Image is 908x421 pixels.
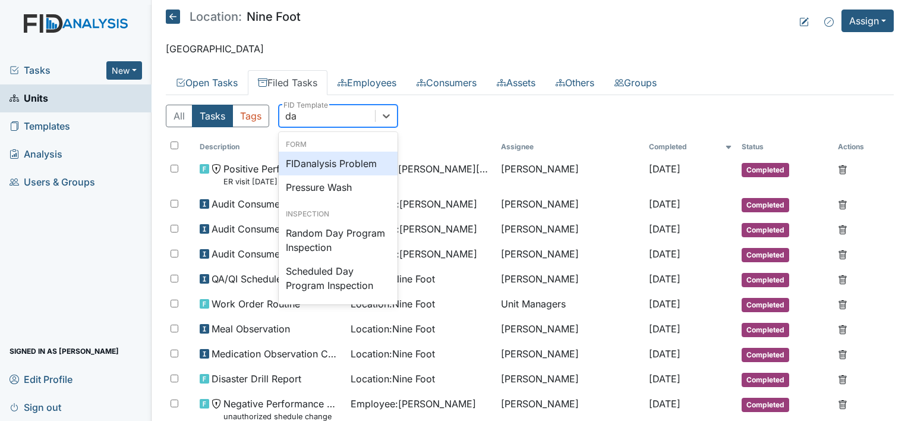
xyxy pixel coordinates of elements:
div: FIDanalysis Problem [279,152,398,175]
a: Groups [604,70,667,95]
a: Filed Tasks [248,70,327,95]
div: Pressure Wash [279,175,398,199]
span: Medication Observation Checklist [212,347,341,361]
a: Others [546,70,604,95]
div: Type filter [166,105,269,127]
span: Meal Observation [212,322,290,336]
a: Assets [487,70,546,95]
span: Completed [742,273,789,287]
span: Completed [742,163,789,177]
span: [DATE] [649,298,680,310]
span: Location : Nine Foot [351,322,435,336]
a: Delete [838,162,847,176]
div: Inspection [279,209,398,219]
h5: Nine Foot [166,10,301,24]
td: [PERSON_NAME] [496,317,644,342]
button: Tags [232,105,269,127]
span: Audit Consumers Charts [212,222,320,236]
button: Assign [841,10,894,32]
span: Templates [10,117,70,136]
span: [DATE] [649,248,680,260]
span: Signed in as [PERSON_NAME] [10,342,119,360]
span: [DATE] [649,398,680,410]
button: Tasks [192,105,233,127]
td: [PERSON_NAME] [496,342,644,367]
span: Positive Performance Review ER visit 8/8/25 [223,162,341,187]
small: ER visit [DATE] [223,176,341,187]
a: Delete [838,322,847,336]
button: New [106,61,142,80]
div: Form [279,139,398,150]
span: Users & Groups [10,173,95,191]
span: Completed [742,298,789,312]
span: Location : Nine Foot [351,372,435,386]
span: Sign out [10,398,61,416]
span: Completed [742,198,789,212]
span: Analysis [10,145,62,164]
span: QA/QI Scheduled Inspection [212,272,336,286]
th: Assignee [496,137,644,157]
span: Completed [742,398,789,412]
span: Employee : [PERSON_NAME][GEOGRAPHIC_DATA] [351,162,492,176]
a: Consumers [406,70,487,95]
span: Audit Consumers Charts [212,197,320,211]
span: [DATE] [649,273,680,285]
span: Consumer : [PERSON_NAME] [351,222,477,236]
a: Delete [838,247,847,261]
span: Consumer : [PERSON_NAME] [351,247,477,261]
span: Location: [190,11,242,23]
span: Disaster Drill Report [212,372,301,386]
td: [PERSON_NAME] [496,217,644,242]
a: Delete [838,397,847,411]
span: Completed [742,223,789,237]
td: [PERSON_NAME] [496,267,644,292]
span: Completed [742,248,789,262]
th: Toggle SortBy [195,137,346,157]
td: [PERSON_NAME] [496,157,644,192]
div: Random Day Program Inspection [279,221,398,259]
a: Delete [838,347,847,361]
input: Toggle All Rows Selected [171,142,178,149]
span: [DATE] [649,348,680,360]
span: Audit Consumers Charts [212,247,320,261]
a: Delete [838,297,847,311]
span: [DATE] [649,373,680,385]
a: Delete [838,197,847,211]
p: [GEOGRAPHIC_DATA] [166,42,894,56]
td: [PERSON_NAME] [496,192,644,217]
td: Unit Managers [496,292,644,317]
th: Toggle SortBy [346,137,497,157]
a: Delete [838,222,847,236]
td: [PERSON_NAME] [496,242,644,267]
th: Toggle SortBy [644,137,737,157]
span: [DATE] [649,323,680,335]
td: [PERSON_NAME] [496,367,644,392]
a: Delete [838,372,847,386]
span: [DATE] [649,198,680,210]
span: [DATE] [649,163,680,175]
a: Open Tasks [166,70,248,95]
button: All [166,105,193,127]
span: Units [10,89,48,108]
div: Scheduled Day Program Inspection [279,259,398,297]
span: [DATE] [649,223,680,235]
span: Completed [742,323,789,337]
a: Employees [327,70,406,95]
span: Work Order Routine [212,297,300,311]
a: Tasks [10,63,106,77]
th: Toggle SortBy [737,137,833,157]
span: Consumer : [PERSON_NAME] [351,197,477,211]
span: Location : Nine Foot [351,347,435,361]
span: Employee : [PERSON_NAME] [351,397,476,411]
span: Completed [742,348,789,362]
span: Edit Profile [10,370,72,388]
a: Delete [838,272,847,286]
span: Completed [742,373,789,387]
th: Actions [833,137,893,157]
